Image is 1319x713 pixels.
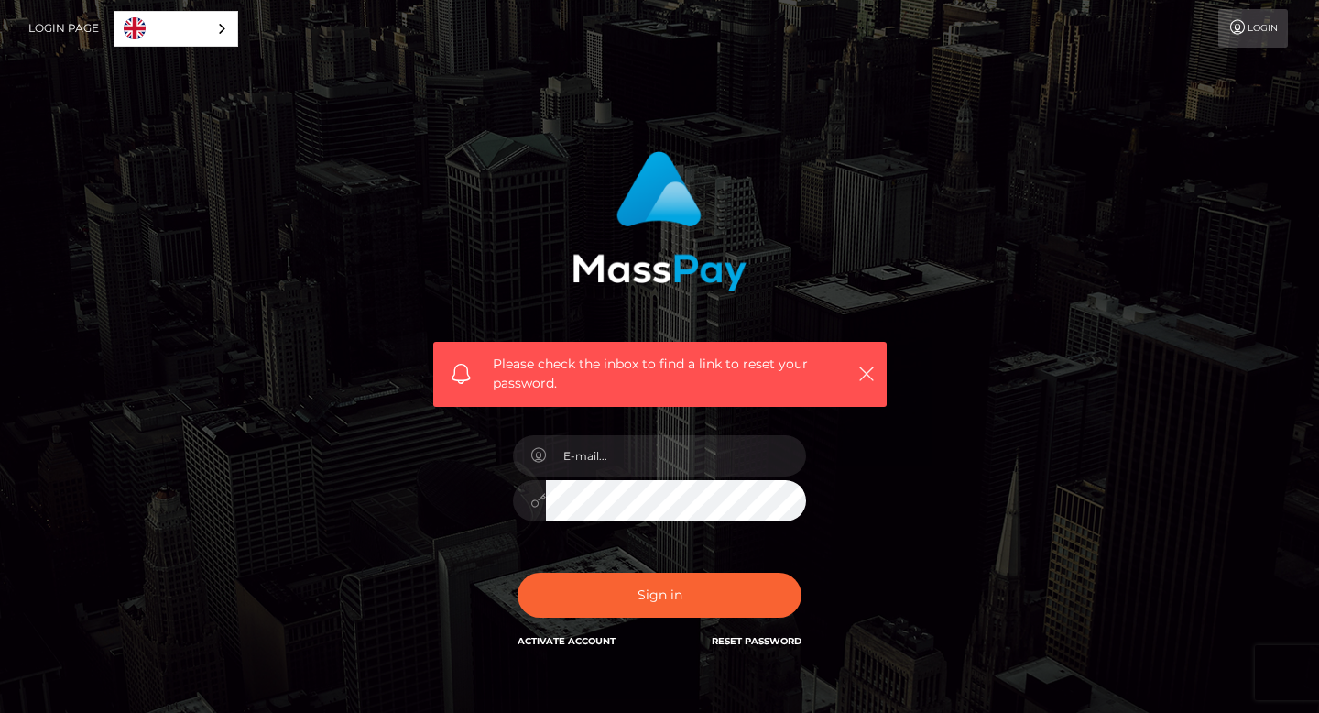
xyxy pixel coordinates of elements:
[114,11,238,47] div: Language
[518,635,616,647] a: Activate Account
[712,635,801,647] a: Reset Password
[1218,9,1288,48] a: Login
[114,12,237,46] a: English
[546,435,806,477] input: E-mail...
[114,11,238,47] aside: Language selected: English
[493,355,827,393] span: Please check the inbox to find a link to reset your password.
[572,151,747,291] img: MassPay Login
[518,573,801,618] button: Sign in
[28,9,99,48] a: Login Page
